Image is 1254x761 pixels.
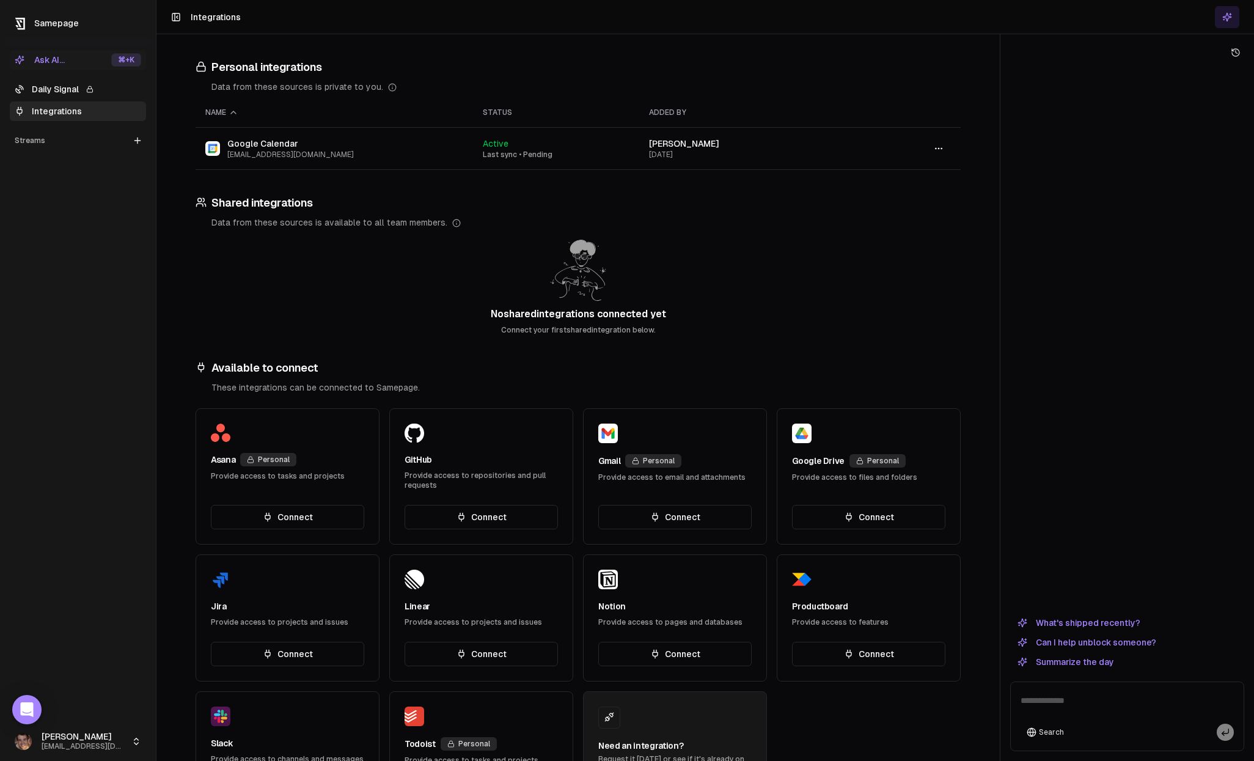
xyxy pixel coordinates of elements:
[598,600,626,612] div: Notion
[598,570,618,589] img: Notion
[483,108,629,117] div: Status
[196,59,961,76] h3: Personal integrations
[211,642,364,666] button: Connect
[792,505,945,529] button: Connect
[405,642,558,666] button: Connect
[211,737,232,749] div: Slack
[211,570,230,589] img: Jira
[211,424,230,442] img: Asana
[211,81,961,93] div: Data from these sources is private to you.
[211,707,230,726] img: Slack
[480,307,676,322] h2: No shared integrations connected yet
[211,454,235,466] div: Asana
[211,381,961,394] div: These integrations can be connected to Samepage.
[792,455,845,467] div: Google Drive
[649,108,851,117] div: Added by
[1010,616,1148,630] button: What's shipped recently?
[405,600,430,612] div: Linear
[227,150,354,160] span: [EMAIL_ADDRESS][DOMAIN_NAME]
[792,424,812,443] img: Google Drive
[405,617,558,627] div: Provide access to projects and issues
[405,424,424,443] img: GitHub
[405,570,424,589] img: Linear
[10,131,146,150] div: Streams
[649,150,851,160] div: [DATE]
[598,740,752,752] div: Need an integration?
[205,108,463,117] div: Name
[598,505,752,529] button: Connect
[10,101,146,121] a: Integrations
[1021,724,1070,741] button: Search
[1010,635,1164,650] button: Can I help unblock someone?
[211,505,364,529] button: Connect
[405,505,558,529] button: Connect
[34,18,79,28] span: Samepage
[42,742,127,751] span: [EMAIL_ADDRESS][DOMAIN_NAME]
[15,54,65,66] div: Ask AI...
[405,454,432,466] div: GitHub
[792,642,945,666] button: Connect
[792,570,812,589] img: Productboard
[211,216,961,229] div: Data from these sources is available to all team members.
[10,50,146,70] button: Ask AI...⌘+K
[625,454,681,468] div: Personal
[598,472,752,482] div: Provide access to email and attachments
[211,617,364,627] div: Provide access to projects and issues
[598,642,752,666] button: Connect
[598,617,752,627] div: Provide access to pages and databases
[405,738,436,750] div: Todoist
[483,150,629,160] div: Last sync • Pending
[792,600,848,612] div: Productboard
[111,53,141,67] div: ⌘ +K
[441,737,497,751] div: Personal
[196,359,961,377] h3: Available to connect
[480,325,676,335] p: Connect your first shared integration below.
[191,11,241,23] h1: Integrations
[792,472,945,482] div: Provide access to files and folders
[10,79,146,99] a: Daily Signal
[211,600,227,612] div: Jira
[1010,655,1121,669] button: Summarize the day
[240,453,296,466] div: Personal
[649,139,719,149] span: [PERSON_NAME]
[227,138,354,150] span: Google Calendar
[10,727,146,756] button: [PERSON_NAME][EMAIL_ADDRESS][DOMAIN_NAME]
[849,454,906,468] div: Personal
[405,471,558,490] div: Provide access to repositories and pull requests
[405,707,424,726] img: Todoist
[205,141,220,156] img: Google Calendar
[792,617,945,627] div: Provide access to features
[15,733,32,750] img: _image
[42,732,127,743] span: [PERSON_NAME]
[598,424,618,443] img: Gmail
[483,139,508,149] span: Active
[196,194,961,211] h3: Shared integrations
[12,695,42,724] div: Open Intercom Messenger
[598,455,620,467] div: Gmail
[211,471,364,481] div: Provide access to tasks and projects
